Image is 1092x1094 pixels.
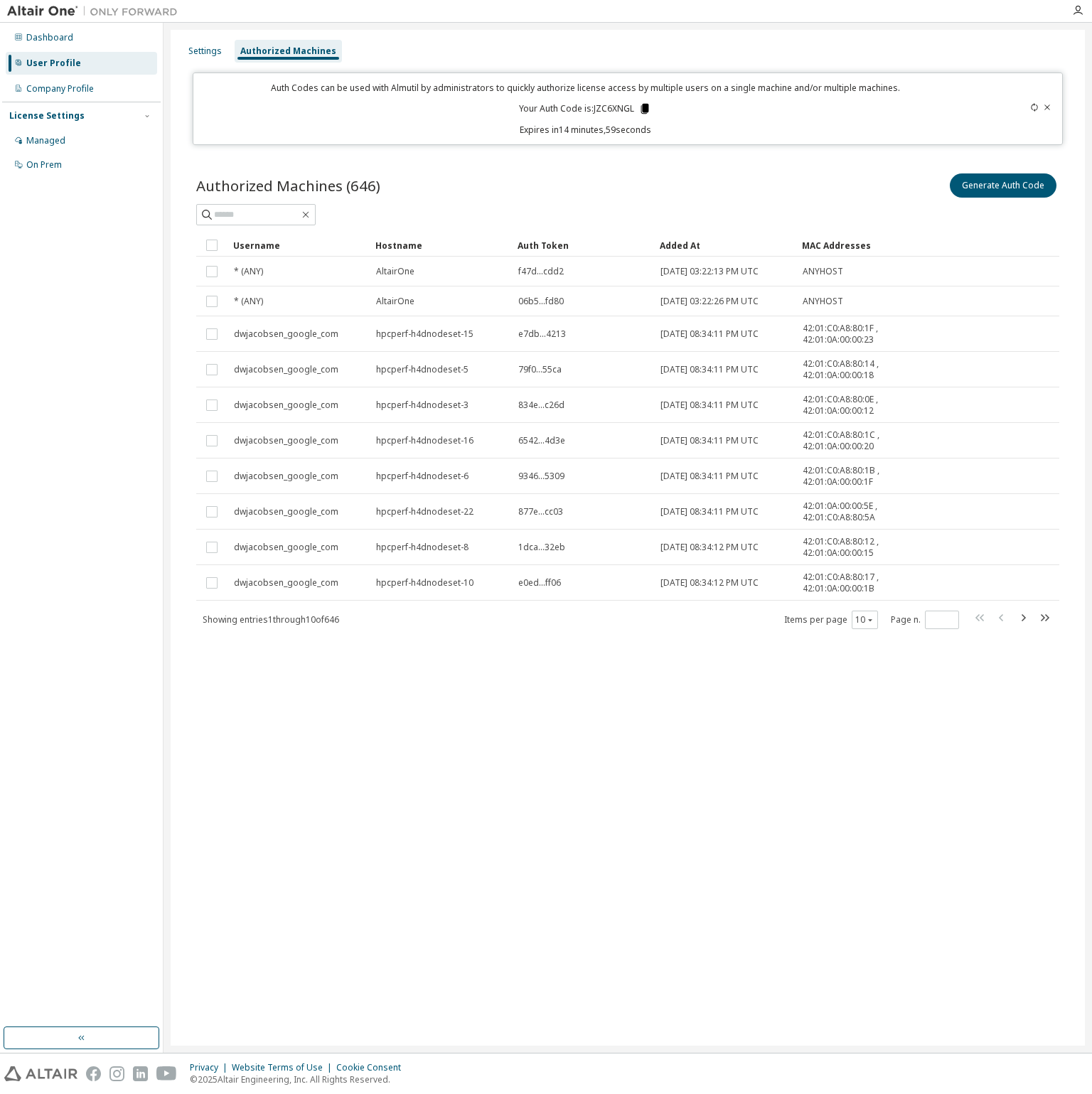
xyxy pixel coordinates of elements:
span: hpcperf-h4dnodeset-8 [376,542,469,553]
img: facebook.svg [86,1066,101,1081]
span: Authorized Machines (646) [196,176,380,195]
span: AltairOne [376,296,414,307]
img: instagram.svg [109,1066,124,1081]
div: Privacy [190,1062,232,1073]
span: [DATE] 08:34:11 PM UTC [660,328,759,340]
span: dwjacobsen_google_com [234,328,338,340]
span: f47d...cdd2 [518,266,564,277]
span: 1dca...32eb [518,542,565,553]
span: 42:01:C0:A8:80:1F , 42:01:0A:00:00:23 [803,323,909,345]
div: License Settings [9,110,85,122]
span: 42:01:C0:A8:80:1B , 42:01:0A:00:00:1F [803,465,909,488]
span: 9346...5309 [518,471,564,482]
span: AltairOne [376,266,414,277]
span: 42:01:0A:00:00:5E , 42:01:C0:A8:80:5A [803,500,909,523]
span: Items per page [784,611,878,629]
span: 42:01:C0:A8:80:17 , 42:01:0A:00:00:1B [803,572,909,594]
span: ANYHOST [803,296,843,307]
span: hpcperf-h4dnodeset-22 [376,506,473,517]
div: Company Profile [26,83,94,95]
span: e7db...4213 [518,328,566,340]
span: hpcperf-h4dnodeset-10 [376,577,473,589]
button: Generate Auth Code [950,173,1056,198]
span: 877e...cc03 [518,506,563,517]
span: [DATE] 08:34:11 PM UTC [660,364,759,375]
span: [DATE] 08:34:12 PM UTC [660,577,759,589]
div: Settings [188,45,222,57]
span: hpcperf-h4dnodeset-15 [376,328,473,340]
p: Expires in 14 minutes, 59 seconds [202,124,968,136]
span: [DATE] 08:34:11 PM UTC [660,471,759,482]
span: ANYHOST [803,266,843,277]
span: hpcperf-h4dnodeset-6 [376,471,469,482]
span: dwjacobsen_google_com [234,542,338,553]
div: Auth Token [518,234,648,257]
span: dwjacobsen_google_com [234,435,338,446]
p: Your Auth Code is: JZC6XNGL [519,102,651,115]
span: [DATE] 08:34:11 PM UTC [660,435,759,446]
span: [DATE] 08:34:12 PM UTC [660,542,759,553]
span: 834e...c26d [518,399,564,411]
div: Username [233,234,364,257]
span: [DATE] 03:22:26 PM UTC [660,296,759,307]
span: hpcperf-h4dnodeset-3 [376,399,469,411]
span: Showing entries 1 through 10 of 646 [203,613,339,626]
div: Managed [26,135,65,146]
div: User Profile [26,58,81,69]
span: dwjacobsen_google_com [234,471,338,482]
span: dwjacobsen_google_com [234,364,338,375]
div: Dashboard [26,32,73,43]
span: [DATE] 03:22:13 PM UTC [660,266,759,277]
div: Added At [660,234,791,257]
div: Hostname [375,234,506,257]
span: e0ed...ff06 [518,577,561,589]
div: Authorized Machines [240,45,336,57]
img: Altair One [7,4,185,18]
p: Auth Codes can be used with Almutil by administrators to quickly authorize license access by mult... [202,82,968,94]
span: dwjacobsen_google_com [234,506,338,517]
span: Page n. [891,611,959,629]
span: * (ANY) [234,296,263,307]
span: hpcperf-h4dnodeset-16 [376,435,473,446]
div: Website Terms of Use [232,1062,336,1073]
img: youtube.svg [156,1066,177,1081]
span: 6542...4d3e [518,435,565,446]
span: hpcperf-h4dnodeset-5 [376,364,469,375]
div: Cookie Consent [336,1062,409,1073]
img: altair_logo.svg [4,1066,77,1081]
span: 42:01:C0:A8:80:12 , 42:01:0A:00:00:15 [803,536,909,559]
span: [DATE] 08:34:11 PM UTC [660,506,759,517]
span: 42:01:C0:A8:80:1C , 42:01:0A:00:00:20 [803,429,909,452]
span: dwjacobsen_google_com [234,399,338,411]
div: MAC Addresses [802,234,910,257]
span: dwjacobsen_google_com [234,577,338,589]
p: © 2025 Altair Engineering, Inc. All Rights Reserved. [190,1073,409,1085]
span: 06b5...fd80 [518,296,564,307]
button: 10 [855,614,874,626]
span: [DATE] 08:34:11 PM UTC [660,399,759,411]
span: 42:01:C0:A8:80:0E , 42:01:0A:00:00:12 [803,394,909,417]
span: * (ANY) [234,266,263,277]
span: 79f0...55ca [518,364,562,375]
div: On Prem [26,159,62,171]
img: linkedin.svg [133,1066,148,1081]
span: 42:01:C0:A8:80:14 , 42:01:0A:00:00:18 [803,358,909,381]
